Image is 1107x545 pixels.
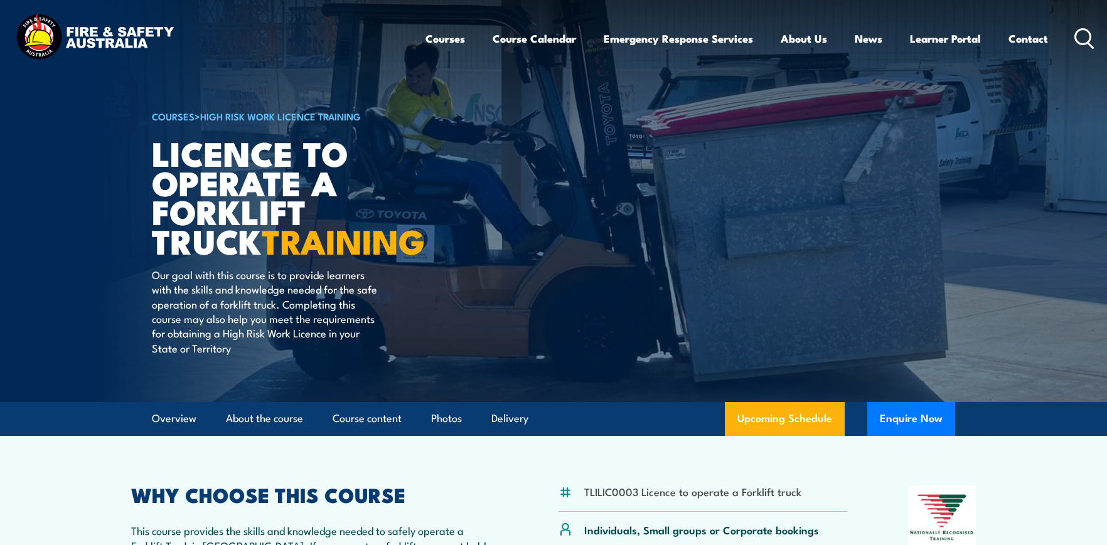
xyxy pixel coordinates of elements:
[200,109,361,123] a: High Risk Work Licence Training
[867,402,955,436] button: Enquire Now
[781,22,827,55] a: About Us
[491,402,528,435] a: Delivery
[855,22,882,55] a: News
[152,109,195,123] a: COURSES
[131,485,498,503] h2: WHY CHOOSE THIS COURSE
[425,22,465,55] a: Courses
[333,402,402,435] a: Course content
[910,22,981,55] a: Learner Portal
[226,402,303,435] a: About the course
[1008,22,1048,55] a: Contact
[604,22,753,55] a: Emergency Response Services
[584,522,819,537] p: Individuals, Small groups or Corporate bookings
[262,214,425,266] strong: TRAINING
[152,108,462,124] h6: >
[431,402,462,435] a: Photos
[152,402,196,435] a: Overview
[725,402,845,436] a: Upcoming Schedule
[584,484,801,499] li: TLILIC0003 Licence to operate a Forklift truck
[152,267,381,355] p: Our goal with this course is to provide learners with the skills and knowledge needed for the saf...
[493,22,576,55] a: Course Calendar
[152,138,462,255] h1: Licence to operate a forklift truck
